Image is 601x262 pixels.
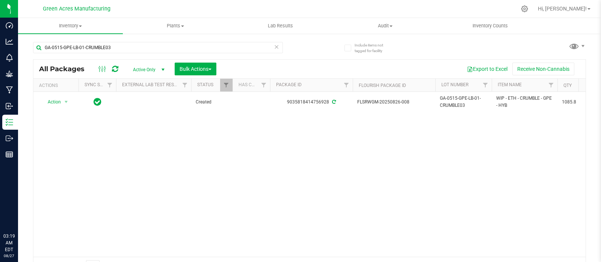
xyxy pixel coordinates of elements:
inline-svg: Inbound [6,102,13,110]
span: Inventory [18,22,123,29]
p: 03:19 AM EDT [3,233,15,253]
a: Filter [479,79,492,91]
inline-svg: Analytics [6,38,13,45]
a: Inventory [18,18,123,34]
inline-svg: Outbound [6,135,13,142]
a: Filter [179,79,191,91]
iframe: Resource center [8,202,30,225]
span: Plants [123,22,227,29]
inline-svg: Reports [6,151,13,158]
inline-svg: Monitoring [6,54,13,61]
a: Status [197,82,213,87]
span: Inventory Counts [462,22,518,29]
div: 9035818414756928 [269,99,354,106]
a: Filter [340,79,353,91]
inline-svg: Grow [6,70,13,78]
button: Receive Non-Cannabis [512,63,574,75]
a: Filter [220,79,233,91]
span: Hi, [PERSON_NAME]! [538,6,587,12]
span: Lab Results [258,22,303,29]
a: Filter [104,79,116,91]
span: Clear [274,42,279,52]
span: select [62,97,71,107]
inline-svg: Inventory [6,118,13,126]
span: FLSRWGM-20250826-008 [357,99,431,106]
inline-svg: Dashboard [6,22,13,29]
a: Plants [123,18,228,34]
a: Lab Results [228,18,333,34]
span: In Sync [94,97,101,107]
a: Lot Number [441,82,468,87]
a: Filter [258,79,270,91]
a: Filter [545,79,557,91]
span: GA-0515-GPE-LB-01-CRUMBLE03 [440,95,487,109]
span: Action [41,97,61,107]
span: Audit [333,22,437,29]
inline-svg: Manufacturing [6,86,13,94]
span: 1085.8 [562,99,590,106]
span: All Packages [39,65,92,73]
a: Item Name [498,82,522,87]
span: Include items not tagged for facility [355,42,392,54]
span: Bulk Actions [180,66,211,72]
p: 08/27 [3,253,15,259]
a: Inventory Counts [438,18,542,34]
input: Search Package ID, Item Name, SKU, Lot or Part Number... [33,42,283,53]
a: Sync Status [85,82,113,87]
a: Flourish Package ID [359,83,406,88]
span: Green Acres Manufacturing [43,6,110,12]
div: Manage settings [520,5,529,12]
th: Has COA [233,79,270,92]
button: Bulk Actions [175,63,216,75]
a: Qty [563,83,572,88]
a: Package ID [276,82,302,87]
a: External Lab Test Result [122,82,181,87]
span: Sync from Compliance System [331,99,336,105]
span: Created [196,99,228,106]
a: Audit [333,18,438,34]
button: Export to Excel [462,63,512,75]
div: Actions [39,83,76,88]
span: WIP - ETH - CRUMBLE - GPE - HYB [496,95,553,109]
